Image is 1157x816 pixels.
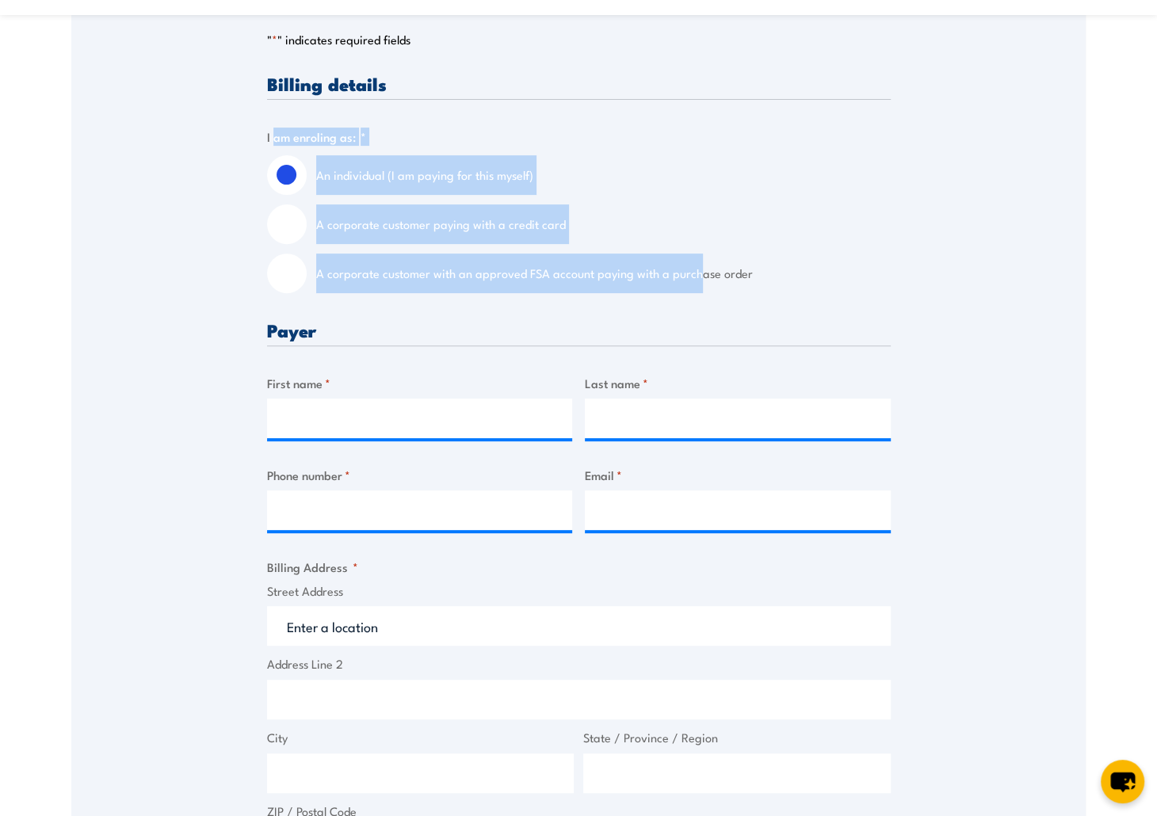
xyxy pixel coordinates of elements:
label: Last name [585,374,891,392]
legend: Billing Address [267,558,358,576]
button: chat-button [1101,760,1144,803]
label: Phone number [267,466,573,484]
label: A corporate customer with an approved FSA account paying with a purchase order [316,254,891,293]
h3: Payer [267,321,891,339]
p: " " indicates required fields [267,32,891,48]
label: First name [267,374,573,392]
label: City [267,729,575,747]
label: Street Address [267,582,891,601]
label: Email [585,466,891,484]
label: State / Province / Region [583,729,891,747]
legend: I am enroling as: [267,128,366,146]
label: A corporate customer paying with a credit card [316,204,891,244]
label: An individual (I am paying for this myself) [316,155,891,195]
input: Enter a location [267,606,891,646]
h3: Billing details [267,74,891,93]
label: Address Line 2 [267,655,891,673]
